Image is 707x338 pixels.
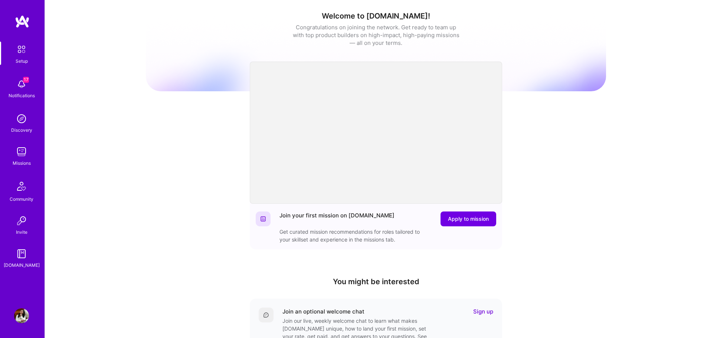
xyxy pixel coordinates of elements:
[292,23,459,47] div: Congratulations on joining the network. Get ready to team up with top product builders on high-im...
[282,308,364,315] div: Join an optional welcome chat
[15,15,30,28] img: logo
[473,308,493,315] a: Sign up
[11,126,32,134] div: Discovery
[16,57,28,65] div: Setup
[13,177,30,195] img: Community
[4,261,40,269] div: [DOMAIN_NAME]
[13,159,31,167] div: Missions
[14,213,29,228] img: Invite
[14,77,29,92] img: bell
[9,92,35,99] div: Notifications
[250,277,502,286] h4: You might be interested
[250,62,502,204] iframe: video
[441,211,496,226] button: Apply to mission
[14,144,29,159] img: teamwork
[14,246,29,261] img: guide book
[12,308,31,323] a: User Avatar
[14,308,29,323] img: User Avatar
[146,12,606,20] h1: Welcome to [DOMAIN_NAME]!
[16,228,27,236] div: Invite
[10,195,33,203] div: Community
[14,42,29,57] img: setup
[279,228,428,243] div: Get curated mission recommendations for roles tailored to your skillset and experience in the mis...
[263,312,269,318] img: Comment
[448,215,489,223] span: Apply to mission
[14,111,29,126] img: discovery
[279,211,395,226] div: Join your first mission on [DOMAIN_NAME]
[260,216,266,222] img: Website
[23,77,29,83] span: 17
